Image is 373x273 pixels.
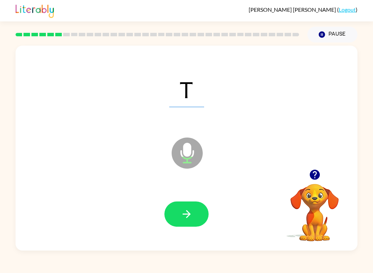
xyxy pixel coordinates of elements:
[307,27,357,43] button: Pause
[339,6,356,13] a: Logout
[249,6,337,13] span: [PERSON_NAME] [PERSON_NAME]
[16,3,54,18] img: Literably
[169,71,204,107] span: T
[249,6,357,13] div: ( )
[280,173,349,242] video: Your browser must support playing .mp4 files to use Literably. Please try using another browser.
